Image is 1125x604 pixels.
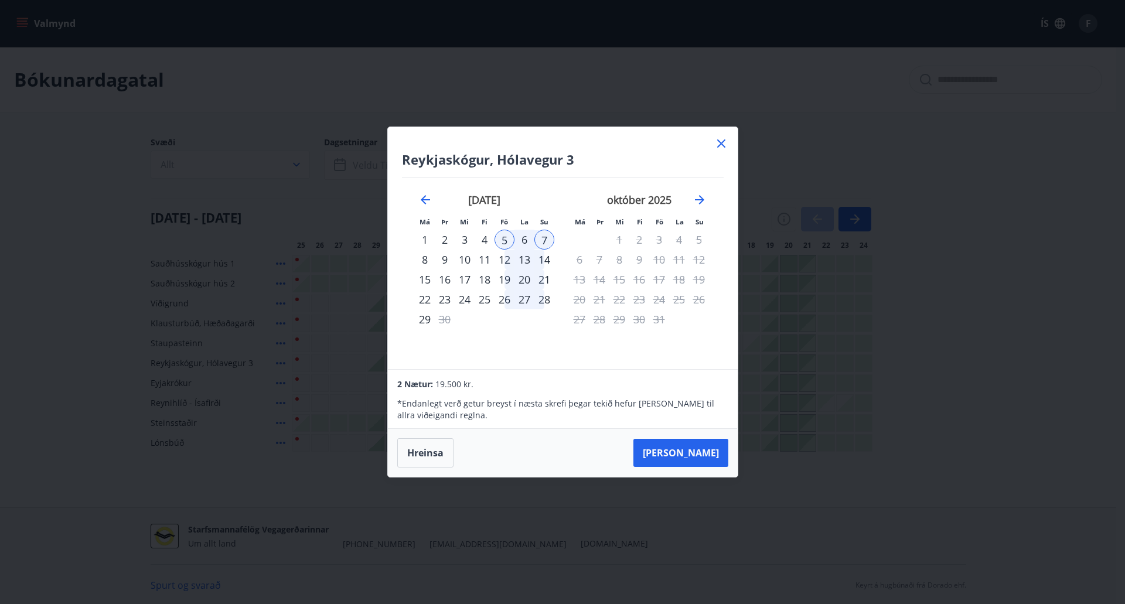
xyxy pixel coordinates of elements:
[514,269,534,289] td: Choose laugardagur, 20. september 2025 as your check-in date. It’s available.
[514,230,534,250] div: 6
[475,250,495,269] div: 11
[615,217,624,226] small: Mi
[669,269,689,289] td: Not available. laugardagur, 18. október 2025
[435,250,455,269] div: 9
[589,309,609,329] td: Not available. þriðjudagur, 28. október 2025
[514,289,534,309] div: 27
[397,398,728,421] p: * Endanlegt verð getur breyst í næsta skrefi þegar tekið hefur [PERSON_NAME] til allra viðeigandi...
[455,230,475,250] div: 3
[609,269,629,289] td: Not available. miðvikudagur, 15. október 2025
[435,309,455,329] td: Choose þriðjudagur, 30. september 2025 as your check-in date. It’s available.
[460,217,469,226] small: Mi
[689,250,709,269] td: Not available. sunnudagur, 12. október 2025
[596,217,604,226] small: Þr
[629,289,649,309] td: Not available. fimmtudagur, 23. október 2025
[570,250,589,269] td: Not available. mánudagur, 6. október 2025
[609,289,629,309] td: Not available. miðvikudagur, 22. október 2025
[435,269,455,289] td: Choose þriðjudagur, 16. september 2025 as your check-in date. It’s available.
[500,217,508,226] small: Fö
[435,289,455,309] div: 23
[495,269,514,289] td: Choose föstudagur, 19. september 2025 as your check-in date. It’s available.
[607,193,671,207] strong: október 2025
[415,289,435,309] td: Choose mánudagur, 22. september 2025 as your check-in date. It’s available.
[435,230,455,250] td: Choose þriðjudagur, 2. september 2025 as your check-in date. It’s available.
[435,309,455,329] div: Aðeins útritun í boði
[514,289,534,309] td: Choose laugardagur, 27. september 2025 as your check-in date. It’s available.
[656,217,663,226] small: Fö
[415,269,435,289] div: 15
[534,289,554,309] div: 28
[435,250,455,269] td: Choose þriðjudagur, 9. september 2025 as your check-in date. It’s available.
[455,250,475,269] td: Choose miðvikudagur, 10. september 2025 as your check-in date. It’s available.
[514,230,534,250] td: Selected. laugardagur, 6. september 2025
[589,269,609,289] td: Not available. þriðjudagur, 14. október 2025
[475,250,495,269] td: Choose fimmtudagur, 11. september 2025 as your check-in date. It’s available.
[676,217,684,226] small: La
[441,217,448,226] small: Þr
[629,269,649,289] td: Not available. fimmtudagur, 16. október 2025
[415,309,435,329] div: 29
[514,250,534,269] td: Choose laugardagur, 13. september 2025 as your check-in date. It’s available.
[534,250,554,269] div: 14
[475,269,495,289] td: Choose fimmtudagur, 18. september 2025 as your check-in date. It’s available.
[435,289,455,309] td: Choose þriðjudagur, 23. september 2025 as your check-in date. It’s available.
[435,269,455,289] div: 16
[540,217,548,226] small: Su
[689,289,709,309] td: Not available. sunnudagur, 26. október 2025
[629,230,649,250] td: Not available. fimmtudagur, 2. október 2025
[495,289,514,309] div: 26
[649,250,669,269] td: Not available. föstudagur, 10. október 2025
[575,217,585,226] small: Má
[495,230,514,250] td: Selected as start date. föstudagur, 5. september 2025
[689,269,709,289] td: Not available. sunnudagur, 19. október 2025
[475,230,495,250] td: Choose fimmtudagur, 4. september 2025 as your check-in date. It’s available.
[420,217,430,226] small: Má
[397,378,433,390] span: 2 Nætur:
[609,309,629,329] td: Not available. miðvikudagur, 29. október 2025
[514,250,534,269] div: 13
[455,269,475,289] div: 17
[415,250,435,269] td: Choose mánudagur, 8. september 2025 as your check-in date. It’s available.
[570,309,589,329] td: Not available. mánudagur, 27. október 2025
[475,289,495,309] td: Choose fimmtudagur, 25. september 2025 as your check-in date. It’s available.
[589,289,609,309] td: Not available. þriðjudagur, 21. október 2025
[455,269,475,289] td: Choose miðvikudagur, 17. september 2025 as your check-in date. It’s available.
[455,289,475,309] div: 24
[495,250,514,269] div: 12
[609,250,629,269] td: Not available. miðvikudagur, 8. október 2025
[455,230,475,250] td: Choose miðvikudagur, 3. september 2025 as your check-in date. It’s available.
[468,193,500,207] strong: [DATE]
[435,378,473,390] span: 19.500 kr.
[415,269,435,289] td: Choose mánudagur, 15. september 2025 as your check-in date. It’s available.
[534,289,554,309] td: Choose sunnudagur, 28. september 2025 as your check-in date. It’s available.
[415,309,435,329] td: Choose mánudagur, 29. september 2025 as your check-in date. It’s available.
[534,230,554,250] div: 7
[570,269,589,289] td: Not available. mánudagur, 13. október 2025
[649,289,669,309] td: Not available. föstudagur, 24. október 2025
[534,269,554,289] td: Choose sunnudagur, 21. september 2025 as your check-in date. It’s available.
[633,439,728,467] button: [PERSON_NAME]
[637,217,643,226] small: Fi
[629,250,649,269] td: Not available. fimmtudagur, 9. október 2025
[415,230,435,250] td: Choose mánudagur, 1. september 2025 as your check-in date. It’s available.
[402,151,724,168] h4: Reykjaskógur, Hólavegur 3
[435,230,455,250] div: 2
[402,178,724,355] div: Calendar
[482,217,487,226] small: Fi
[669,289,689,309] td: Not available. laugardagur, 25. október 2025
[669,230,689,250] td: Not available. laugardagur, 4. október 2025
[693,193,707,207] div: Move forward to switch to the next month.
[570,289,589,309] td: Not available. mánudagur, 20. október 2025
[415,250,435,269] div: 8
[520,217,529,226] small: La
[475,289,495,309] div: 25
[397,438,454,467] button: Hreinsa
[418,193,432,207] div: Move backward to switch to the previous month.
[455,250,475,269] div: 10
[649,309,669,329] td: Not available. föstudagur, 31. október 2025
[495,289,514,309] td: Choose föstudagur, 26. september 2025 as your check-in date. It’s available.
[696,217,704,226] small: Su
[495,230,514,250] div: 5
[689,230,709,250] td: Not available. sunnudagur, 5. október 2025
[534,250,554,269] td: Choose sunnudagur, 14. september 2025 as your check-in date. It’s available.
